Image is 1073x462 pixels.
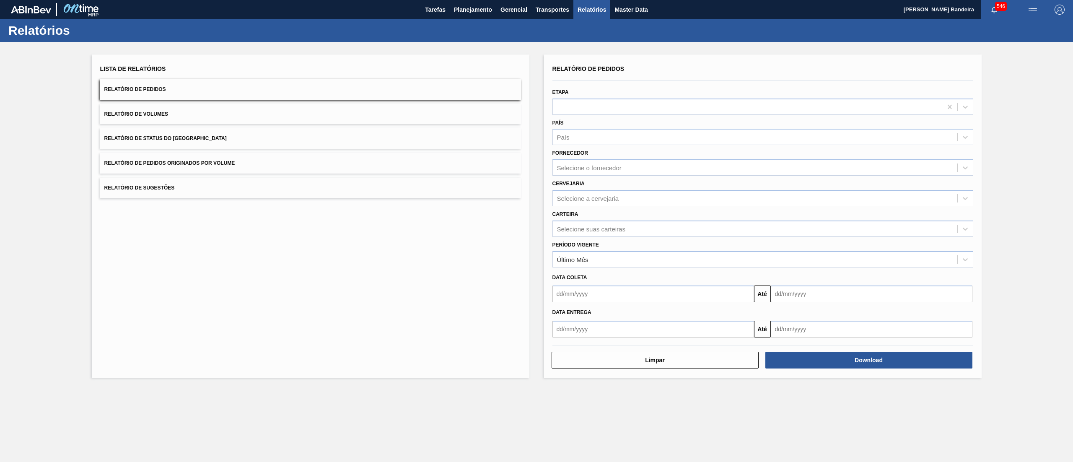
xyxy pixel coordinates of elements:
[100,65,166,72] span: Lista de Relatórios
[552,120,564,126] label: País
[1028,5,1038,15] img: userActions
[1055,5,1065,15] img: Logout
[536,5,569,15] span: Transportes
[557,195,619,202] div: Selecione a cervejaria
[552,275,587,280] span: Data coleta
[100,153,521,174] button: Relatório de Pedidos Originados por Volume
[614,5,648,15] span: Master Data
[100,79,521,100] button: Relatório de Pedidos
[552,286,754,302] input: dd/mm/yyyy
[104,185,175,191] span: Relatório de Sugestões
[981,4,1008,16] button: Notificações
[104,111,168,117] span: Relatório de Volumes
[552,321,754,337] input: dd/mm/yyyy
[557,134,570,141] div: País
[100,104,521,125] button: Relatório de Volumes
[771,286,972,302] input: dd/mm/yyyy
[552,65,625,72] span: Relatório de Pedidos
[11,6,51,13] img: TNhmsLtSVTkK8tSr43FrP2fwEKptu5GPRR3wAAAABJRU5ErkJggg==
[8,26,157,35] h1: Relatórios
[552,211,578,217] label: Carteira
[552,309,591,315] span: Data entrega
[552,89,569,95] label: Etapa
[552,242,599,248] label: Período Vigente
[552,150,588,156] label: Fornecedor
[995,2,1007,11] span: 546
[557,225,625,232] div: Selecione suas carteiras
[104,86,166,92] span: Relatório de Pedidos
[500,5,527,15] span: Gerencial
[557,256,588,263] div: Último Mês
[104,160,235,166] span: Relatório de Pedidos Originados por Volume
[425,5,446,15] span: Tarefas
[100,128,521,149] button: Relatório de Status do [GEOGRAPHIC_DATA]
[754,321,771,337] button: Até
[104,135,227,141] span: Relatório de Status do [GEOGRAPHIC_DATA]
[552,181,585,187] label: Cervejaria
[578,5,606,15] span: Relatórios
[765,352,972,369] button: Download
[454,5,492,15] span: Planejamento
[754,286,771,302] button: Até
[771,321,972,337] input: dd/mm/yyyy
[557,164,622,171] div: Selecione o fornecedor
[100,178,521,198] button: Relatório de Sugestões
[552,352,759,369] button: Limpar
